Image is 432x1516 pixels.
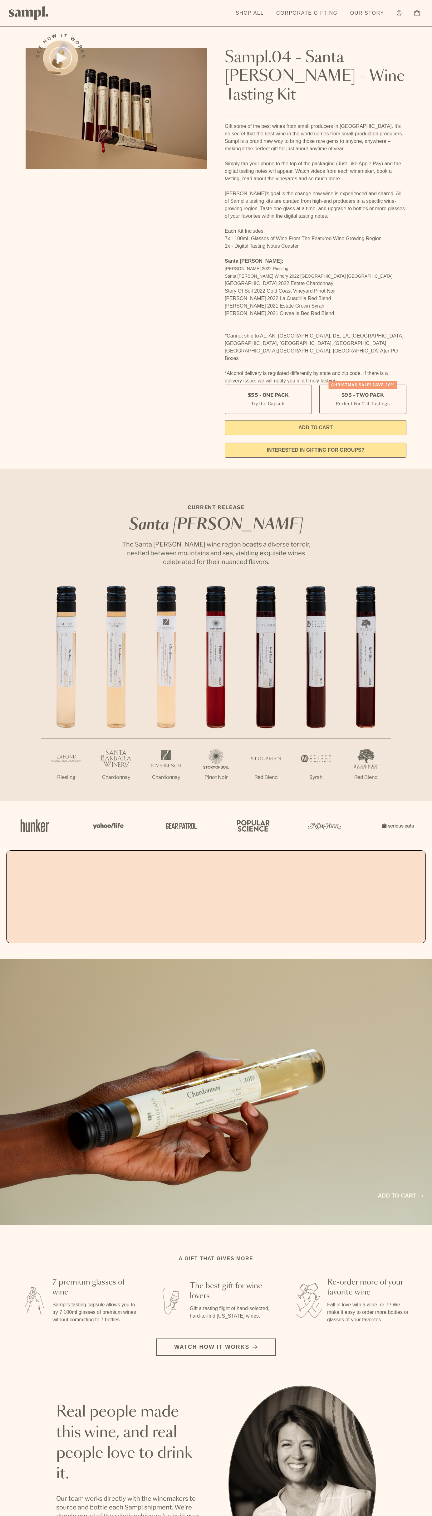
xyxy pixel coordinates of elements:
img: Sampl.04 - Santa Barbara - Wine Tasting Kit [26,48,207,169]
li: [PERSON_NAME] 2021 Cuvee le Bec Red Blend [225,310,406,317]
img: Artboard_3_0b291449-6e8c-4d07-b2c2-3f3601a19cd1_x450.png [306,812,343,839]
li: [GEOGRAPHIC_DATA] 2022 Estate Chardonnay [225,280,406,287]
span: $55 - One Pack [248,392,289,399]
span: $95 - Two Pack [341,392,384,399]
a: Shop All [233,6,267,20]
span: [GEOGRAPHIC_DATA], [GEOGRAPHIC_DATA] [278,348,385,353]
p: Pinot Noir [191,774,241,781]
img: Artboard_4_28b4d326-c26e-48f9-9c80-911f17d6414e_x450.png [233,812,271,839]
p: The Santa [PERSON_NAME] wine region boasts a diverse terroir, nestled between mountains and sea, ... [116,540,316,566]
a: Our Story [347,6,387,20]
h1: Sampl.04 - Santa [PERSON_NAME] - Wine Tasting Kit [225,48,406,104]
img: Artboard_6_04f9a106-072f-468a-bdd7-f11783b05722_x450.png [89,812,126,839]
h2: A gift that gives more [179,1255,253,1262]
li: 6 / 7 [291,586,341,801]
li: 7 / 7 [341,586,391,801]
a: Add to cart [378,1192,423,1200]
p: Syrah [291,774,341,781]
h3: 7 premium glasses of wine [52,1277,137,1297]
small: Perfect For 2-4 Tastings [336,400,390,407]
img: Artboard_1_c8cd28af-0030-4af1-819c-248e302c7f06_x450.png [16,812,54,839]
li: [PERSON_NAME] 2022 La Cuadrilla Red Blend [225,295,406,302]
button: Watch how it works [156,1339,276,1356]
li: 2 / 7 [91,586,141,801]
img: Artboard_7_5b34974b-f019-449e-91fb-745f8d0877ee_x450.png [378,812,416,839]
h2: Real people made this wine, and real people love to drink it. [56,1402,204,1484]
div: Gift some of the best wines from small producers in [GEOGRAPHIC_DATA]. It’s no secret that the be... [225,123,406,385]
a: Corporate Gifting [273,6,341,20]
p: Fall in love with a wine, or 7? We make it easy to order more bottles or glasses of your favorites. [327,1301,412,1324]
li: 3 / 7 [141,586,191,801]
h3: The best gift for wine lovers [190,1281,275,1301]
button: Add to Cart [225,420,406,435]
li: 4 / 7 [191,586,241,801]
li: [PERSON_NAME] 2021 Estate Grown Syrah [225,302,406,310]
span: , [277,348,278,353]
button: See how it works [43,41,78,75]
strong: Santa [PERSON_NAME]: [225,258,283,264]
p: Red Blend [241,774,291,781]
li: 1 / 7 [41,586,91,801]
img: Sampl logo [9,6,49,20]
p: Sampl's tasting capsule allows you to try 7 100ml glasses of premium wines without committing to ... [52,1301,137,1324]
p: Chardonnay [141,774,191,781]
span: Santa [PERSON_NAME] Winery 2022 [GEOGRAPHIC_DATA] [GEOGRAPHIC_DATA] [225,274,392,279]
img: Artboard_5_7fdae55a-36fd-43f7-8bfd-f74a06a2878e_x450.png [161,812,199,839]
span: [PERSON_NAME] 2022 Riesling [225,266,288,271]
li: Story Of Soil 2022 Gold Coast Vineyard Pinot Noir [225,287,406,295]
p: CURRENT RELEASE [116,504,316,511]
p: Red Blend [341,774,391,781]
p: Chardonnay [91,774,141,781]
p: Gift a tasting flight of hand-selected, hard-to-find [US_STATE] wines. [190,1305,275,1320]
li: 5 / 7 [241,586,291,801]
p: Riesling [41,774,91,781]
small: Try the Capsule [251,400,286,407]
em: Santa [PERSON_NAME] [129,517,303,532]
a: interested in gifting for groups? [225,443,406,458]
div: Christmas SALE! Save 20% [329,381,397,389]
h3: Re-order more of your favorite wine [327,1277,412,1297]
